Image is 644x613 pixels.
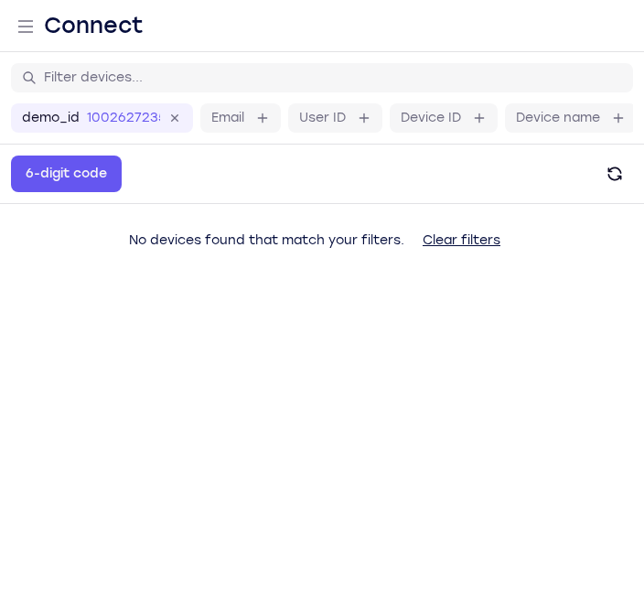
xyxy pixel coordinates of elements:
label: Email [211,109,244,127]
input: Filter devices... [44,69,622,87]
label: Device name [516,109,600,127]
span: No devices found that match your filters. [129,232,404,248]
button: 6-digit code [11,156,122,192]
label: demo_id [22,109,80,127]
label: Device ID [401,109,461,127]
label: User ID [299,109,346,127]
button: Clear filters [408,222,515,259]
button: Refresh [596,156,633,192]
h1: Connect [44,11,144,40]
